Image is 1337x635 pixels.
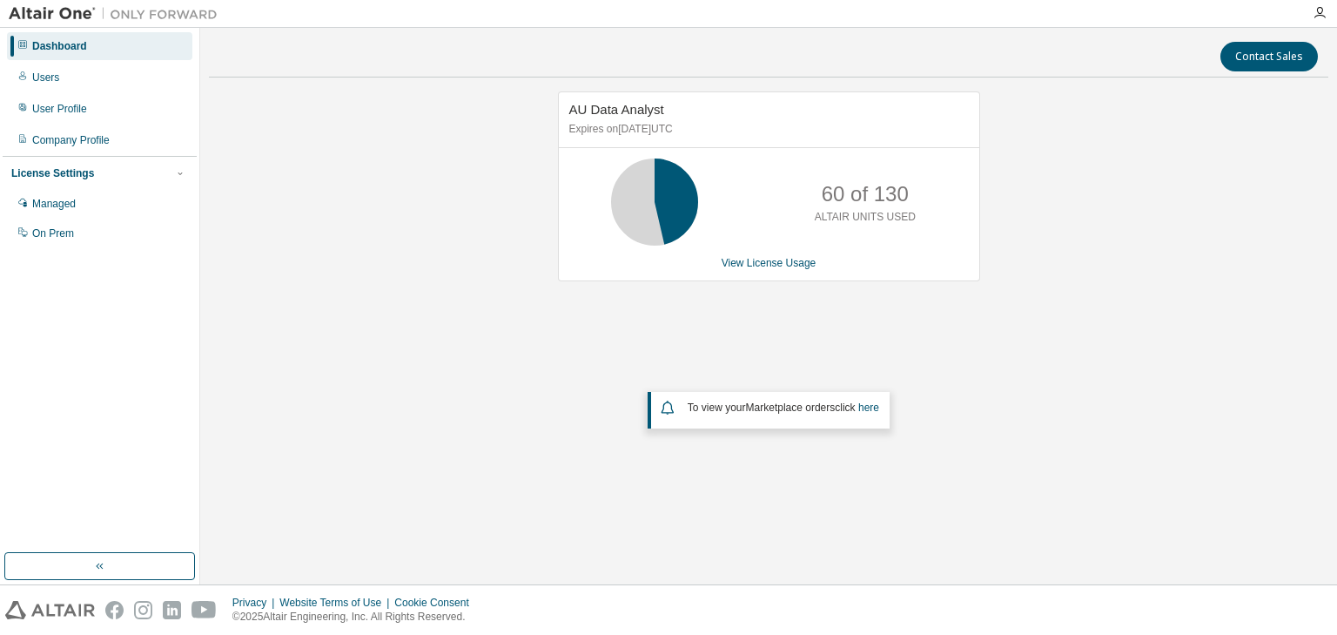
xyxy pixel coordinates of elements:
div: User Profile [32,102,87,116]
p: © 2025 Altair Engineering, Inc. All Rights Reserved. [232,610,480,625]
div: Company Profile [32,133,110,147]
div: License Settings [11,166,94,180]
a: here [858,402,879,414]
div: Managed [32,197,76,211]
img: instagram.svg [134,601,152,619]
div: On Prem [32,226,74,240]
button: Contact Sales [1220,42,1318,71]
img: Altair One [9,5,226,23]
div: Cookie Consent [394,596,479,610]
div: Privacy [232,596,279,610]
img: linkedin.svg [163,601,181,619]
p: ALTAIR UNITS USED [815,210,916,225]
span: AU Data Analyst [569,102,664,117]
p: Expires on [DATE] UTC [569,122,964,137]
img: youtube.svg [191,601,217,619]
a: View License Usage [722,257,816,269]
p: 60 of 130 [822,179,909,209]
div: Users [32,71,59,84]
em: Marketplace orders [746,402,836,414]
div: Website Terms of Use [279,596,394,610]
img: altair_logo.svg [5,601,95,619]
span: To view your click [688,402,879,414]
img: facebook.svg [105,601,124,619]
div: Dashboard [32,39,87,53]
